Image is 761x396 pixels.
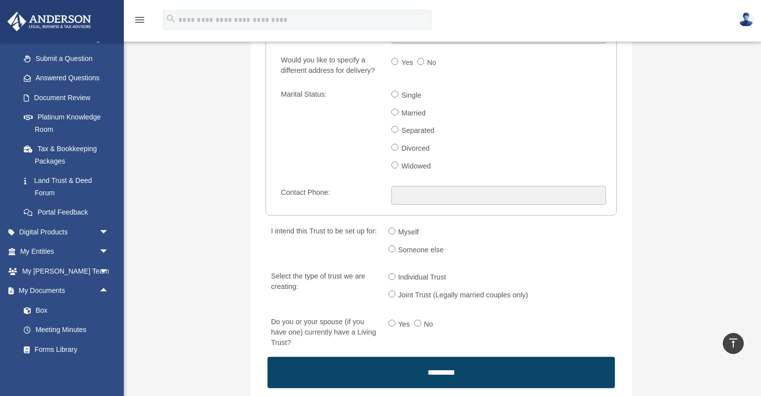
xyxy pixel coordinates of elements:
[99,261,119,282] span: arrow_drop_down
[723,333,744,354] a: vertical_align_top
[276,54,383,78] label: Would you like to specify a different address for delivery?
[398,88,425,104] label: Single
[398,106,430,121] label: Married
[14,108,124,139] a: Platinum Knowledge Room
[398,123,438,139] label: Separated
[398,159,435,174] label: Widowed
[134,17,146,26] a: menu
[276,88,383,176] label: Marital Status:
[267,225,380,260] label: I intend this Trust to be set up for:
[14,359,124,379] a: Notarize
[14,171,124,203] a: Land Trust & Deed Forum
[395,287,533,303] label: Joint Trust (Legally married couples only)
[267,315,380,350] label: Do you or your spouse (if you have one) currently have a Living Trust?
[14,139,124,171] a: Tax & Bookkeeping Packages
[4,12,94,31] img: Anderson Advisors Platinum Portal
[14,49,124,68] a: Submit a Question
[134,14,146,26] i: menu
[165,13,176,24] i: search
[739,12,754,27] img: User Pic
[14,339,124,359] a: Forms Library
[395,242,448,258] label: Someone else
[395,270,450,285] label: Individual Trust
[14,88,124,108] a: Document Review
[7,222,124,242] a: Digital Productsarrow_drop_down
[421,317,437,333] label: No
[395,317,414,333] label: Yes
[395,225,423,240] label: Myself
[99,281,119,301] span: arrow_drop_up
[424,55,440,71] label: No
[276,186,383,205] label: Contact Phone:
[14,300,124,320] a: Box
[398,141,434,157] label: Divorced
[7,281,124,301] a: My Documentsarrow_drop_up
[267,270,380,305] label: Select the type of trust we are creating:
[398,55,417,71] label: Yes
[99,222,119,242] span: arrow_drop_down
[7,242,124,262] a: My Entitiesarrow_drop_down
[99,242,119,262] span: arrow_drop_down
[14,320,124,340] a: Meeting Minutes
[727,337,739,349] i: vertical_align_top
[14,68,124,88] a: Answered Questions
[7,261,124,281] a: My [PERSON_NAME] Teamarrow_drop_down
[14,203,124,223] a: Portal Feedback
